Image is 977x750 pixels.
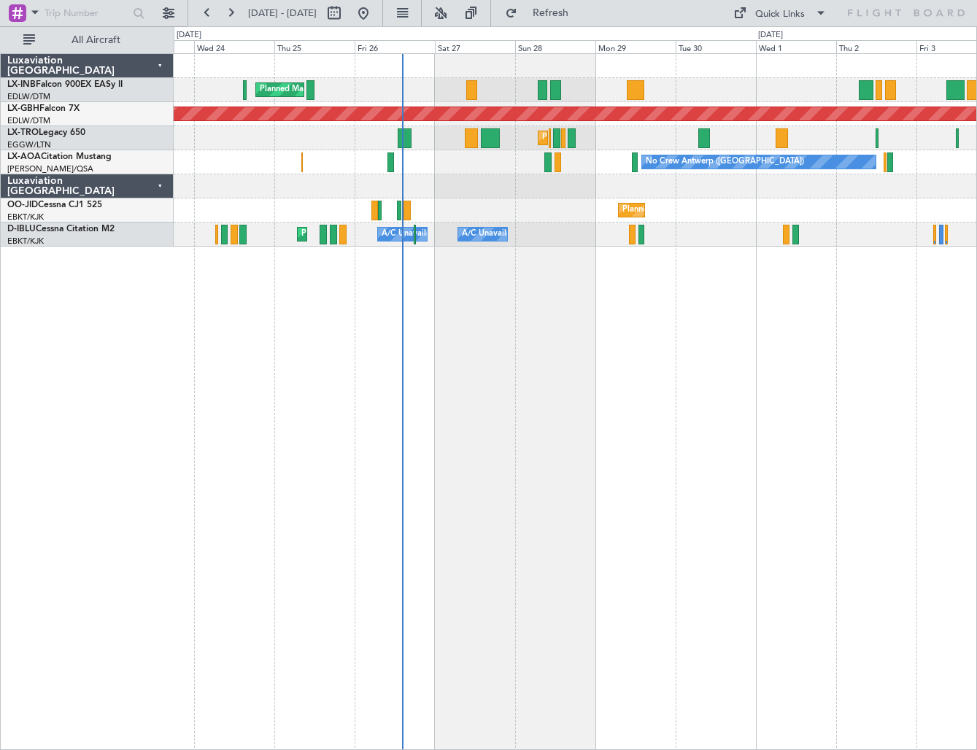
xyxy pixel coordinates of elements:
[435,40,515,53] div: Sat 27
[382,223,653,245] div: A/C Unavailable [GEOGRAPHIC_DATA] ([GEOGRAPHIC_DATA] National)
[755,7,805,22] div: Quick Links
[7,152,41,161] span: LX-AOA
[836,40,916,53] div: Thu 2
[7,80,36,89] span: LX-INB
[45,2,128,24] input: Trip Number
[7,152,112,161] a: LX-AOACitation Mustang
[7,104,39,113] span: LX-GBH
[260,79,490,101] div: Planned Maint [GEOGRAPHIC_DATA] ([GEOGRAPHIC_DATA])
[462,223,695,245] div: A/C Unavailable [GEOGRAPHIC_DATA]-[GEOGRAPHIC_DATA]
[38,35,154,45] span: All Aircraft
[542,127,772,149] div: Planned Maint [GEOGRAPHIC_DATA] ([GEOGRAPHIC_DATA])
[646,151,804,173] div: No Crew Antwerp ([GEOGRAPHIC_DATA])
[7,163,93,174] a: [PERSON_NAME]/QSA
[7,115,50,126] a: EDLW/DTM
[7,104,80,113] a: LX-GBHFalcon 7X
[726,1,834,25] button: Quick Links
[515,40,595,53] div: Sun 28
[7,139,51,150] a: EGGW/LTN
[177,29,201,42] div: [DATE]
[7,128,85,137] a: LX-TROLegacy 650
[7,91,50,102] a: EDLW/DTM
[7,128,39,137] span: LX-TRO
[7,201,38,209] span: OO-JID
[16,28,158,52] button: All Aircraft
[520,8,582,18] span: Refresh
[7,236,44,247] a: EBKT/KJK
[7,80,123,89] a: LX-INBFalcon 900EX EASy II
[355,40,435,53] div: Fri 26
[248,7,317,20] span: [DATE] - [DATE]
[301,223,464,245] div: Planned Maint Nice ([GEOGRAPHIC_DATA])
[498,1,586,25] button: Refresh
[274,40,355,53] div: Thu 25
[7,212,44,223] a: EBKT/KJK
[758,29,783,42] div: [DATE]
[622,199,792,221] div: Planned Maint Kortrijk-[GEOGRAPHIC_DATA]
[676,40,756,53] div: Tue 30
[7,201,102,209] a: OO-JIDCessna CJ1 525
[595,40,676,53] div: Mon 29
[7,225,36,233] span: D-IBLU
[756,40,836,53] div: Wed 1
[7,225,115,233] a: D-IBLUCessna Citation M2
[194,40,274,53] div: Wed 24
